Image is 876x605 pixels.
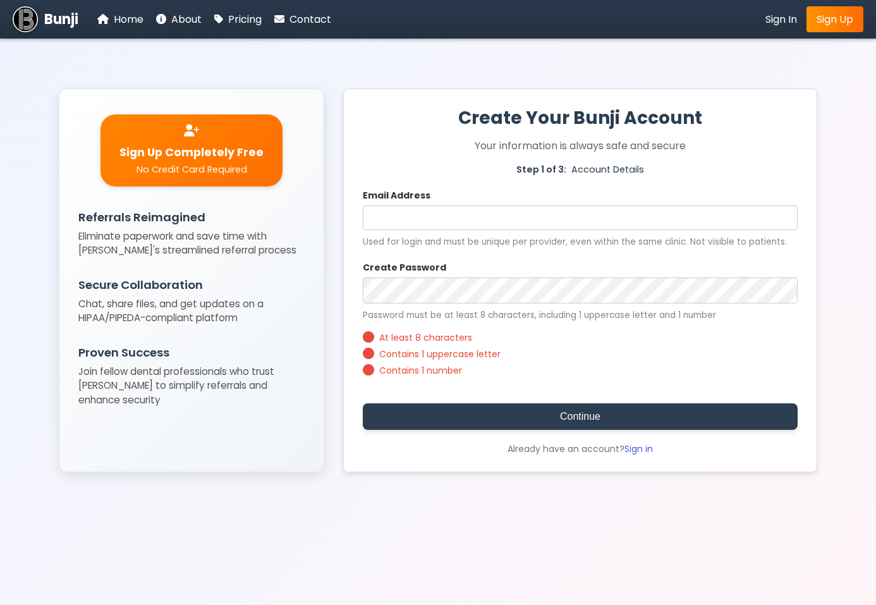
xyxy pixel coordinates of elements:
[156,11,202,27] a: About
[13,6,38,32] img: Bunji Dental Referral Management
[97,11,143,27] a: Home
[817,12,853,27] span: Sign Up
[214,11,262,27] a: Pricing
[624,443,653,455] a: Sign in
[228,12,262,27] span: Pricing
[363,189,798,202] label: Email Address
[114,12,143,27] span: Home
[571,163,644,176] span: Account Details
[78,229,305,259] p: Eliminate paperwork and save time with [PERSON_NAME]'s streamlined referral process
[137,163,247,176] span: No Credit Card Required
[363,236,798,248] small: Used for login and must be unique per provider, even within the same clinic. Not visible to patie...
[516,163,566,176] span: Step 1 of 3:
[363,261,798,274] label: Create Password
[765,11,797,27] a: Sign In
[363,138,798,154] p: Your information is always safe and secure
[363,403,798,430] button: Continue
[119,144,264,161] span: Sign Up Completely Free
[44,9,78,30] span: Bunji
[78,276,305,293] h3: Secure Collaboration
[363,309,798,322] small: Password must be at least 8 characters, including 1 uppercase letter and 1 number
[363,364,798,377] li: Contains 1 number
[363,443,798,456] div: Already have an account?
[363,331,798,345] li: At least 8 characters
[274,11,331,27] a: Contact
[78,365,305,408] p: Join fellow dental professionals who trust [PERSON_NAME] to simplify referrals and enhance security
[171,12,202,27] span: About
[78,209,305,226] h3: Referrals Reimagined
[806,6,863,32] a: Sign Up
[289,12,331,27] span: Contact
[78,344,305,361] h3: Proven Success
[363,105,798,131] h1: Create Your Bunji Account
[363,348,798,361] li: Contains 1 uppercase letter
[78,297,305,326] p: Chat, share files, and get updates on a HIPAA/PIPEDA-compliant platform
[765,12,797,27] span: Sign In
[13,6,78,32] a: Bunji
